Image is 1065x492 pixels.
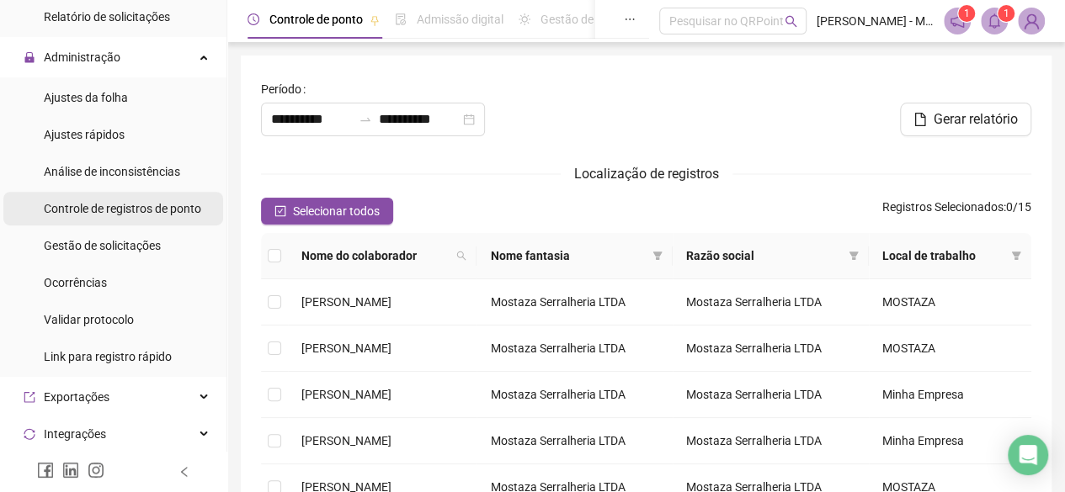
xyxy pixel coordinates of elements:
[882,200,1004,214] span: Registros Selecionados
[882,246,1004,265] span: Local de trabalho
[849,251,859,261] span: filter
[652,251,663,261] span: filter
[88,462,104,479] span: instagram
[673,325,869,372] td: Mostaza Serralheria LTDA
[44,390,109,404] span: Exportações
[301,388,391,401] span: [PERSON_NAME]
[248,13,259,25] span: clock-circle
[1004,8,1009,19] span: 1
[269,13,363,26] span: Controle de ponto
[37,462,54,479] span: facebook
[673,372,869,418] td: Mostaza Serralheria LTDA
[998,5,1014,22] sup: 1
[869,279,1031,325] td: MOSTAZA
[359,113,372,126] span: to
[44,313,134,326] span: Validar protocolo
[817,12,934,30] span: [PERSON_NAME] - Mostaza Serralheria LTDA
[869,372,1031,418] td: Minha Empresa
[785,15,797,28] span: search
[477,279,673,325] td: Mostaza Serralheria LTDA
[359,113,372,126] span: swap-right
[62,462,79,479] span: linkedin
[261,80,301,98] span: Período
[44,239,161,252] span: Gestão de solicitações
[540,13,626,26] span: Gestão de férias
[624,13,636,25] span: ellipsis
[958,5,975,22] sup: 1
[574,166,719,182] span: Localização de registros
[987,13,1002,29] span: bell
[293,202,380,220] span: Selecionar todos
[44,91,128,104] span: Ajustes da folha
[477,372,673,418] td: Mostaza Serralheria LTDA
[301,246,450,265] span: Nome do colaborador
[490,246,646,265] span: Nome fantasia
[24,51,35,63] span: lock
[686,246,842,265] span: Razão social
[913,113,927,126] span: file
[44,128,125,141] span: Ajustes rápidos
[44,202,201,215] span: Controle de registros de ponto
[301,341,391,355] span: [PERSON_NAME]
[900,103,1031,136] button: Gerar relatório
[649,243,666,268] span: filter
[1019,8,1044,34] img: 85926
[261,198,393,225] button: Selecionar todos
[964,8,970,19] span: 1
[44,165,180,178] span: Análise de inconsistências
[673,418,869,464] td: Mostaza Serralheria LTDA
[1011,251,1021,261] span: filter
[456,251,466,261] span: search
[1008,243,1025,268] span: filter
[934,109,1018,130] span: Gerar relatório
[370,15,380,25] span: pushpin
[44,10,170,24] span: Relatório de solicitações
[44,350,172,363] span: Link para registro rápido
[673,279,869,325] td: Mostaza Serralheria LTDA
[417,13,503,26] span: Admissão digital
[950,13,965,29] span: notification
[24,428,35,440] span: sync
[869,418,1031,464] td: Minha Empresa
[274,205,286,217] span: check-square
[477,418,673,464] td: Mostaza Serralheria LTDA
[44,427,106,441] span: Integrações
[178,466,190,478] span: left
[477,325,673,372] td: Mostaza Serralheria LTDA
[453,243,470,268] span: search
[1008,435,1048,475] div: Open Intercom Messenger
[395,13,407,25] span: file-done
[24,391,35,403] span: export
[845,243,862,268] span: filter
[301,295,391,309] span: [PERSON_NAME]
[519,13,530,25] span: sun
[301,434,391,447] span: [PERSON_NAME]
[869,325,1031,372] td: MOSTAZA
[44,50,120,64] span: Administração
[882,198,1031,225] span: : 0 / 15
[44,276,107,289] span: Ocorrências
